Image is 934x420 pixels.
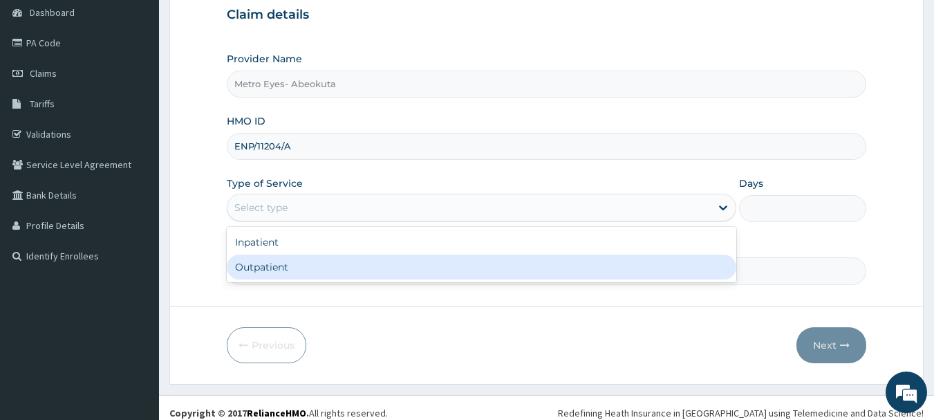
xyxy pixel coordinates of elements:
[30,67,57,80] span: Claims
[227,133,867,160] input: Enter HMO ID
[7,276,263,325] textarea: Type your message and hit 'Enter'
[30,98,55,110] span: Tariffs
[169,407,309,419] strong: Copyright © 2017 .
[30,6,75,19] span: Dashboard
[227,230,736,255] div: Inpatient
[234,201,288,214] div: Select type
[26,69,56,104] img: d_794563401_company_1708531726252_794563401
[227,327,306,363] button: Previous
[227,114,265,128] label: HMO ID
[796,327,866,363] button: Next
[227,255,736,280] div: Outpatient
[227,176,303,190] label: Type of Service
[72,77,232,95] div: Chat with us now
[739,176,763,190] label: Days
[227,7,260,40] div: Minimize live chat window
[227,8,867,23] h3: Claim details
[80,123,191,263] span: We're online!
[247,407,306,419] a: RelianceHMO
[227,52,302,66] label: Provider Name
[558,406,924,420] div: Redefining Heath Insurance in [GEOGRAPHIC_DATA] using Telemedicine and Data Science!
